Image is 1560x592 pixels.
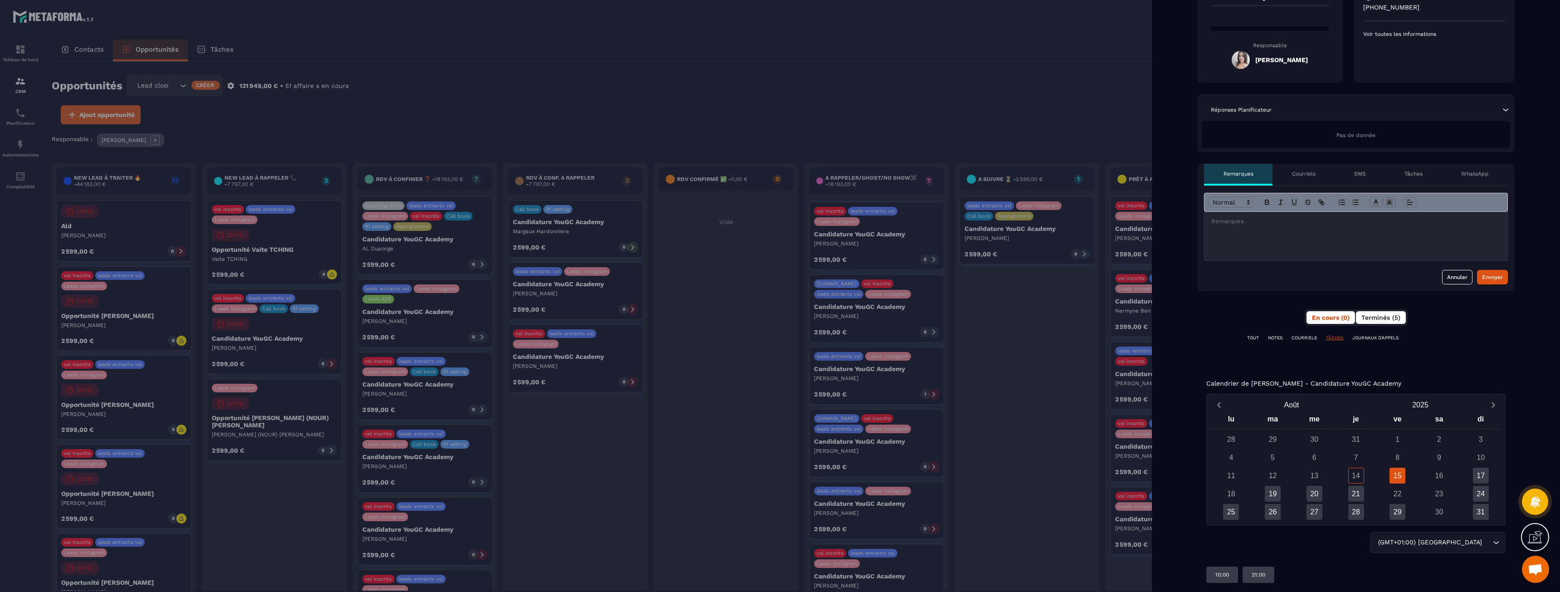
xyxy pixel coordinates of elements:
[1292,170,1316,177] p: Courriels
[1356,311,1406,324] button: Terminés (5)
[1389,450,1405,465] div: 8
[1389,468,1405,484] div: 15
[1210,399,1227,411] button: Previous month
[1312,314,1350,321] span: En cours (0)
[1389,504,1405,520] div: 29
[1354,170,1366,177] p: SMS
[1265,486,1281,502] div: 19
[1306,450,1322,465] div: 6
[1215,571,1229,578] p: 10:00
[1335,413,1377,429] div: je
[1404,170,1423,177] p: Tâches
[1206,380,1401,387] p: Calendrier de [PERSON_NAME] - Candidature YouGC Academy
[1473,468,1489,484] div: 17
[1210,431,1501,520] div: Calendar days
[1210,413,1501,520] div: Calendar wrapper
[1477,270,1508,284] button: Envoyer
[1293,413,1335,429] div: me
[1265,504,1281,520] div: 26
[1348,450,1364,465] div: 7
[1255,56,1308,64] h5: [PERSON_NAME]
[1223,450,1239,465] div: 4
[1348,431,1364,447] div: 31
[1522,556,1549,583] a: Ouvrir le chat
[1361,314,1400,321] span: Terminés (5)
[1265,468,1281,484] div: 12
[1223,431,1239,447] div: 28
[1247,335,1259,341] p: TOUT
[1460,413,1501,429] div: di
[1485,399,1501,411] button: Next month
[1223,504,1239,520] div: 25
[1376,538,1484,548] span: (GMT+01:00) [GEOGRAPHIC_DATA]
[1265,431,1281,447] div: 29
[1473,486,1489,502] div: 24
[1227,397,1356,413] button: Open months overlay
[1268,335,1282,341] p: NOTES
[1223,468,1239,484] div: 11
[1306,311,1355,324] button: En cours (0)
[1431,431,1447,447] div: 2
[1336,132,1375,138] span: Pas de donnée
[1484,538,1491,548] input: Search for option
[1224,170,1253,177] p: Remarques
[1419,413,1460,429] div: sa
[1210,413,1252,429] div: lu
[1442,270,1472,284] button: Annuler
[1223,486,1239,502] div: 18
[1348,468,1364,484] div: 14
[1431,450,1447,465] div: 9
[1348,504,1364,520] div: 28
[1473,431,1489,447] div: 3
[1211,106,1272,113] p: Réponses Planificateur
[1482,273,1503,282] div: Envoyer
[1389,431,1405,447] div: 1
[1348,486,1364,502] div: 21
[1306,504,1322,520] div: 27
[1352,335,1399,341] p: JOURNAUX D'APPELS
[1431,468,1447,484] div: 16
[1252,571,1265,578] p: 21:00
[1306,486,1322,502] div: 20
[1306,431,1322,447] div: 30
[1473,504,1489,520] div: 31
[1389,486,1405,502] div: 22
[1431,486,1447,502] div: 23
[1306,468,1322,484] div: 13
[1292,335,1317,341] p: COURRIELS
[1326,335,1343,341] p: TÂCHES
[1431,504,1447,520] div: 30
[1473,450,1489,465] div: 10
[1377,413,1419,429] div: ve
[1252,413,1294,429] div: ma
[1265,450,1281,465] div: 5
[1370,532,1506,553] div: Search for option
[1461,170,1489,177] p: WhatsApp
[1356,397,1485,413] button: Open years overlay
